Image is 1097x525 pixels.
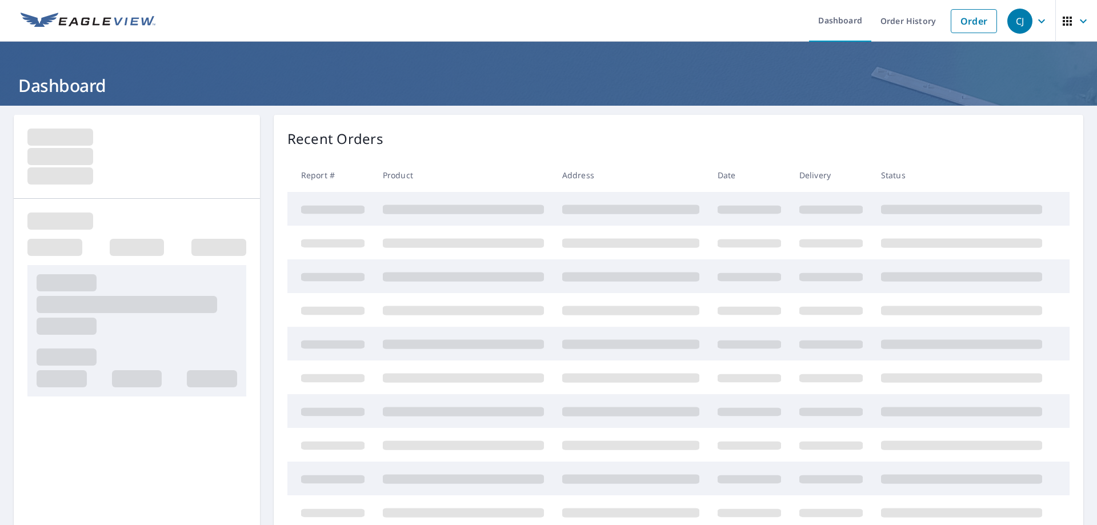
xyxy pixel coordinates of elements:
th: Delivery [790,158,872,192]
th: Product [374,158,553,192]
a: Order [951,9,997,33]
div: CJ [1007,9,1032,34]
th: Address [553,158,708,192]
img: EV Logo [21,13,155,30]
th: Report # [287,158,374,192]
p: Recent Orders [287,129,383,149]
th: Status [872,158,1051,192]
th: Date [708,158,790,192]
h1: Dashboard [14,74,1083,97]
